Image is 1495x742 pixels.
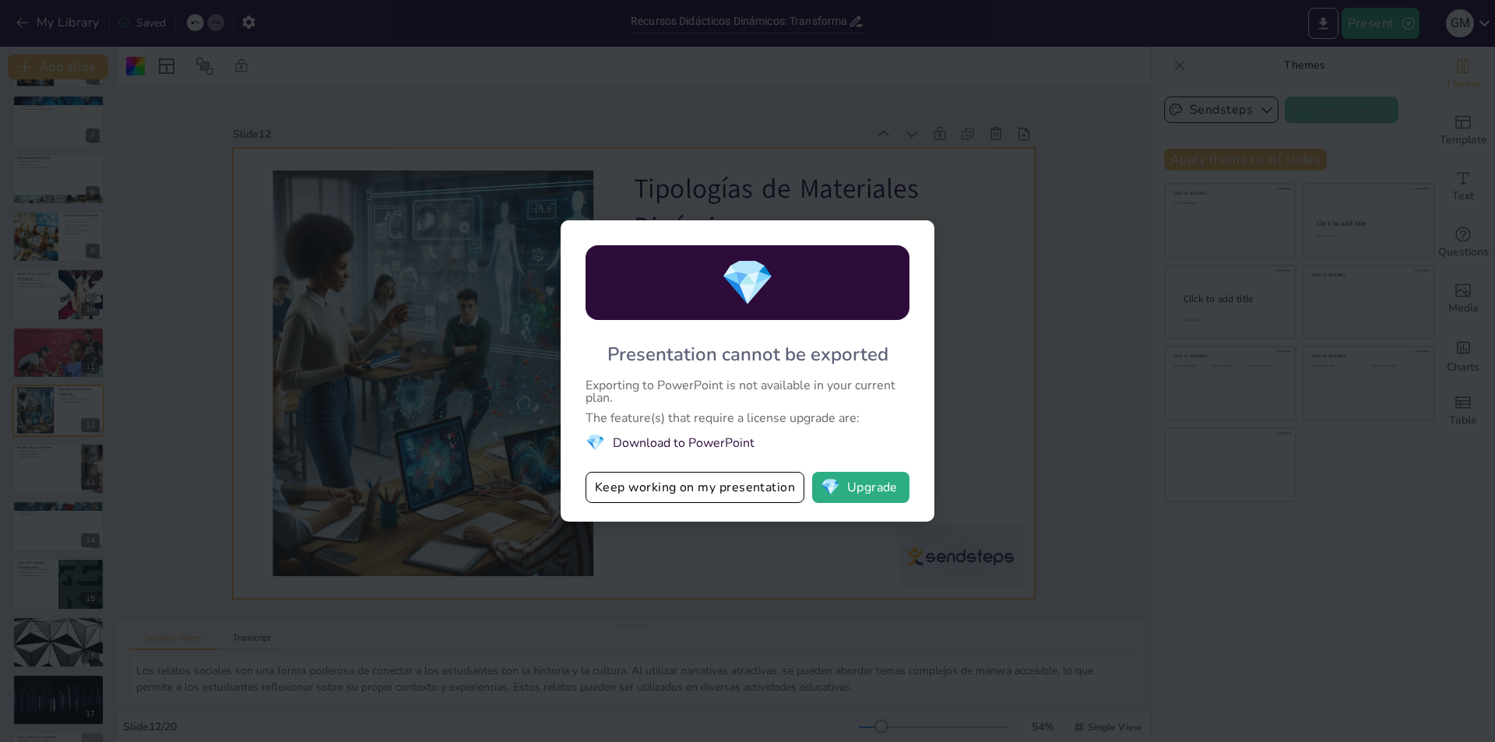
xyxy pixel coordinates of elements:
span: diamond [586,432,605,453]
div: Exporting to PowerPoint is not available in your current plan. [586,379,909,404]
li: Download to PowerPoint [586,432,909,453]
span: diamond [821,480,840,495]
button: diamondUpgrade [812,472,909,503]
div: The feature(s) that require a license upgrade are: [586,412,909,424]
button: Keep working on my presentation [586,472,804,503]
span: diamond [720,253,775,313]
div: Presentation cannot be exported [607,342,888,367]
